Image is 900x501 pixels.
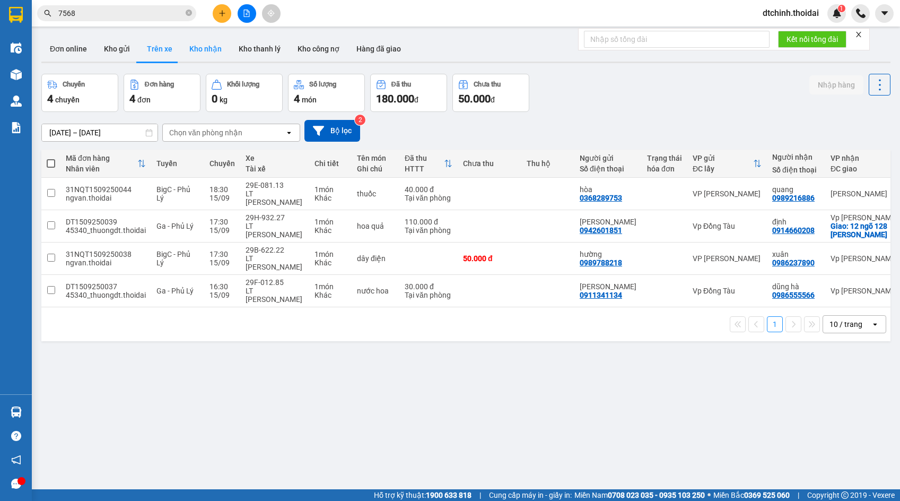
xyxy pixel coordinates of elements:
[11,479,21,489] span: message
[841,491,849,499] span: copyright
[314,226,346,235] div: Khác
[479,489,481,501] span: |
[209,185,235,194] div: 18:30
[772,194,815,202] div: 0989216886
[66,250,146,258] div: 31NQT1509250038
[227,81,259,88] div: Khối lượng
[66,258,146,267] div: ngvan.thoidai
[66,291,146,299] div: 45340_thuongdt.thoidai
[370,74,447,112] button: Đã thu180.000đ
[875,4,894,23] button: caret-down
[357,165,394,173] div: Ghi chú
[809,75,863,94] button: Nhập hàng
[11,407,22,418] img: warehouse-icon
[856,8,866,18] img: phone-icon
[772,153,820,161] div: Người nhận
[186,10,192,16] span: close-circle
[314,185,346,194] div: 1 món
[580,282,636,291] div: Anh Bình
[489,489,572,501] span: Cung cấp máy in - giấy in:
[156,250,190,267] span: BigC - Phủ Lý
[209,282,235,291] div: 16:30
[304,120,360,142] button: Bộ lọc
[374,489,471,501] span: Hỗ trợ kỹ thuật:
[778,31,846,48] button: Kết nối tổng đài
[267,10,275,17] span: aim
[772,166,820,174] div: Số điện thoại
[414,96,418,104] span: đ
[357,254,394,263] div: dây điện
[693,222,762,230] div: Vp Đồng Tàu
[348,36,409,62] button: Hàng đã giao
[156,222,194,230] span: Ga - Phủ Lý
[209,226,235,235] div: 15/09
[246,254,304,271] div: LT [PERSON_NAME]
[772,226,815,235] div: 0914660208
[58,7,184,19] input: Tìm tên, số ĐT hoặc mã đơn
[405,165,444,173] div: HTTT
[11,455,21,465] span: notification
[574,489,705,501] span: Miền Nam
[314,159,346,168] div: Chi tiết
[693,165,753,173] div: ĐC lấy
[787,33,838,45] span: Kết nối tổng đài
[405,226,452,235] div: Tại văn phòng
[314,282,346,291] div: 1 món
[831,165,891,173] div: ĐC giao
[580,226,622,235] div: 0942601851
[66,194,146,202] div: ngvan.thoidai
[11,42,22,54] img: warehouse-icon
[66,218,146,226] div: DT1509250039
[55,96,80,104] span: chuyến
[262,4,281,23] button: aim
[246,246,304,254] div: 29B-622.22
[47,92,53,105] span: 4
[580,218,636,226] div: minh châu
[243,10,250,17] span: file-add
[840,5,843,12] span: 1
[832,8,842,18] img: icon-new-feature
[66,185,146,194] div: 31NQT1509250044
[871,320,879,329] svg: open
[44,10,51,17] span: search
[246,213,304,222] div: 29H-932.27
[288,74,365,112] button: Số lượng4món
[831,189,899,198] div: [PERSON_NAME]
[772,258,815,267] div: 0986237890
[314,250,346,258] div: 1 món
[289,36,348,62] button: Kho công nợ
[209,159,235,168] div: Chuyến
[169,127,242,138] div: Chọn văn phòng nhận
[772,250,820,258] div: xuân
[829,319,862,330] div: 10 / trang
[246,181,304,189] div: 29E-081.13
[63,81,85,88] div: Chuyến
[11,431,21,441] span: question-circle
[357,154,394,162] div: Tên món
[220,96,228,104] span: kg
[145,81,174,88] div: Đơn hàng
[246,222,304,239] div: LT [PERSON_NAME]
[100,71,180,82] span: 63TQT1509250032
[206,74,283,112] button: Khối lượng0kg
[314,218,346,226] div: 1 món
[11,96,22,107] img: warehouse-icon
[391,81,411,88] div: Đã thu
[580,250,636,258] div: hường
[294,92,300,105] span: 4
[11,69,22,80] img: warehouse-icon
[10,8,95,43] strong: CÔNG TY TNHH DỊCH VỤ DU LỊCH THỜI ĐẠI
[838,5,845,12] sup: 1
[376,92,414,105] span: 180.000
[491,96,495,104] span: đ
[772,218,820,226] div: định
[209,250,235,258] div: 17:30
[66,226,146,235] div: 45340_thuongdt.thoidai
[357,287,394,295] div: nước hoa
[230,36,289,62] button: Kho thanh lý
[463,254,516,263] div: 50.000 đ
[137,96,151,104] span: đơn
[772,291,815,299] div: 0986555566
[399,150,458,178] th: Toggle SortBy
[156,185,190,202] span: BigC - Phủ Lý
